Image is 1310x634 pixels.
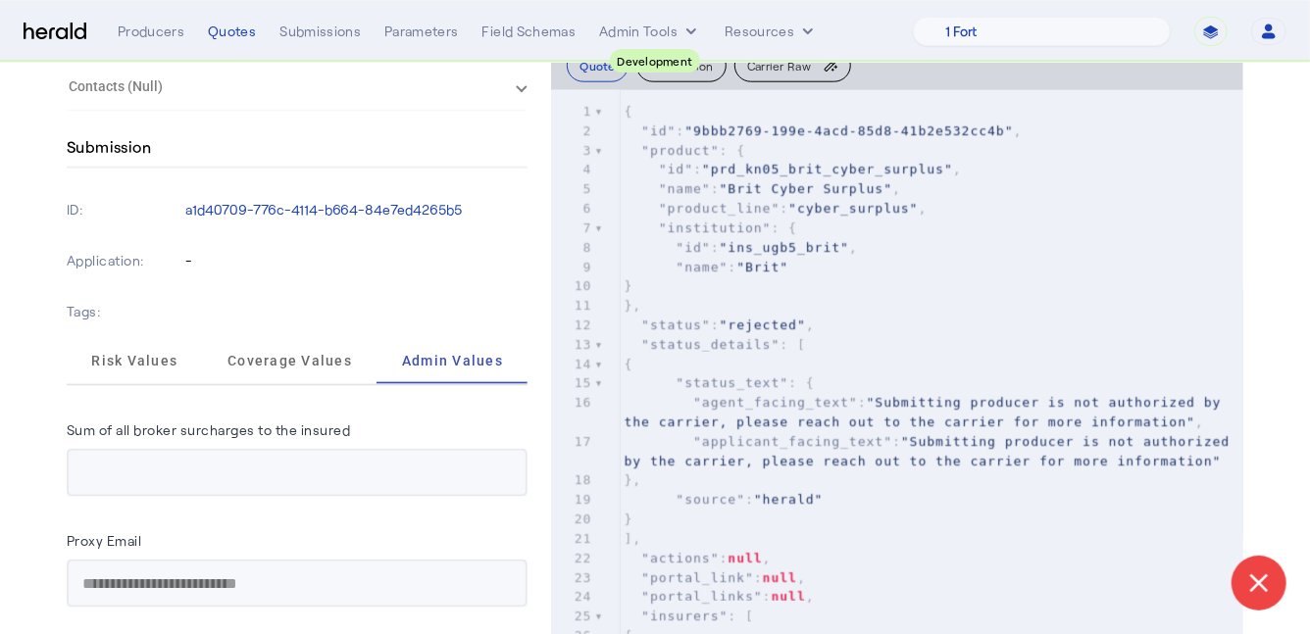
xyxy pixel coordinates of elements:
span: ], [624,531,641,546]
span: "herald" [754,492,824,507]
span: "id" [676,240,710,255]
div: 24 [551,587,594,607]
div: 18 [551,470,594,490]
div: Development [610,49,701,73]
div: 14 [551,355,594,374]
span: : [624,260,788,274]
span: : [624,434,1238,468]
span: "product_line" [659,201,781,216]
div: 10 [551,276,594,296]
span: } [624,512,632,526]
span: "institution" [659,220,772,235]
img: Herald Logo [24,23,86,41]
div: 12 [551,316,594,335]
div: 20 [551,510,594,529]
div: 9 [551,258,594,277]
div: 4 [551,160,594,179]
span: : { [624,220,797,235]
span: null [763,570,797,585]
div: Field Schemas [482,22,577,41]
span: "9bbb2769-199e-4acd-85d8-41b2e532cc4b" [684,123,1013,138]
span: "applicant_facing_text" [693,434,892,449]
span: : , [624,395,1230,429]
div: 1 [551,102,594,122]
div: 21 [551,529,594,549]
p: - [185,251,529,270]
label: Sum of all broker surcharges to the insured [67,421,351,438]
span: "Brit" [736,260,788,274]
span: "product" [641,143,719,158]
span: : { [624,375,814,390]
span: : , [624,317,814,332]
span: "cyber_surplus" [788,201,918,216]
div: 3 [551,141,594,161]
div: 25 [551,607,594,626]
div: 11 [551,296,594,316]
span: } [624,278,632,293]
button: Resources dropdown menu [725,22,818,41]
div: Parameters [384,22,459,41]
h4: Submission [67,135,151,159]
p: a1d40709-776c-4114-b664-84e7ed4265b5 [185,200,529,219]
span: : { [624,143,745,158]
span: : , [624,201,927,216]
span: : [ [624,609,754,623]
span: : , [624,570,805,585]
div: 5 [551,179,594,199]
span: Carrier Raw [747,60,811,72]
span: }, [624,298,641,313]
span: "actions" [641,551,719,565]
span: "insurers" [641,609,728,623]
p: Tags: [67,298,181,325]
span: Coverage Values [227,354,352,367]
div: 16 [551,393,594,413]
p: Application: [67,247,181,274]
span: "Brit Cyber Surplus" [720,181,893,196]
div: 8 [551,238,594,258]
button: Quote [567,49,629,82]
span: "name" [659,181,711,196]
div: Submissions [279,22,361,41]
div: 6 [551,199,594,219]
span: "Submitting producer is not authorized by the carrier, please reach out to the carrier for more i... [624,395,1230,429]
span: { [624,104,632,119]
span: : , [624,123,1022,138]
span: null [728,551,762,565]
span: }, [624,472,641,487]
div: 22 [551,549,594,568]
div: 19 [551,490,594,510]
span: : [624,492,823,507]
div: 23 [551,568,594,588]
span: "id" [659,162,693,176]
div: Quotes [208,22,256,41]
span: : [ [624,337,805,352]
span: Admin Values [402,354,503,367]
span: "id" [641,123,676,138]
div: 7 [551,219,594,238]
span: "source" [676,492,745,507]
button: Carrier Raw [734,49,851,82]
div: 13 [551,335,594,355]
div: 17 [551,432,594,452]
span: "status_details" [641,337,780,352]
span: Risk Values [91,354,177,367]
div: Producers [118,22,184,41]
span: "rejected" [720,317,806,332]
label: Proxy Email [67,532,142,549]
span: "prd_kn05_brit_cyber_surplus" [702,162,953,176]
p: ID: [67,196,181,223]
span: : , [624,551,771,565]
button: internal dropdown menu [599,22,701,41]
span: "agent_facing_text" [693,395,858,410]
span: "status" [641,317,711,332]
span: : , [624,162,961,176]
div: 2 [551,122,594,141]
span: "portal_links" [641,589,763,604]
span: "Submitting producer is not authorized by the carrier, please reach out to the carrier for more i... [624,434,1238,468]
span: "status_text" [676,375,788,390]
span: : , [624,240,857,255]
span: : , [624,589,814,604]
span: : , [624,181,901,196]
span: "ins_ugb5_brit" [720,240,849,255]
span: "portal_link" [641,570,754,585]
